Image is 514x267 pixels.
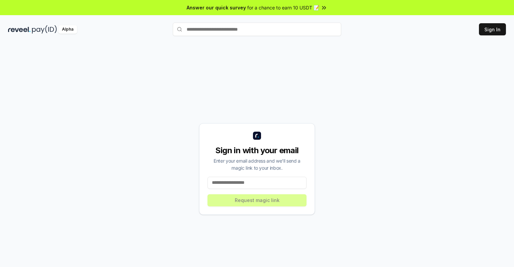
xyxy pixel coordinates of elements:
[187,4,246,11] span: Answer our quick survey
[207,145,307,156] div: Sign in with your email
[207,157,307,171] div: Enter your email address and we’ll send a magic link to your inbox.
[58,25,77,34] div: Alpha
[253,132,261,140] img: logo_small
[247,4,319,11] span: for a chance to earn 10 USDT 📝
[8,25,31,34] img: reveel_dark
[479,23,506,35] button: Sign In
[32,25,57,34] img: pay_id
